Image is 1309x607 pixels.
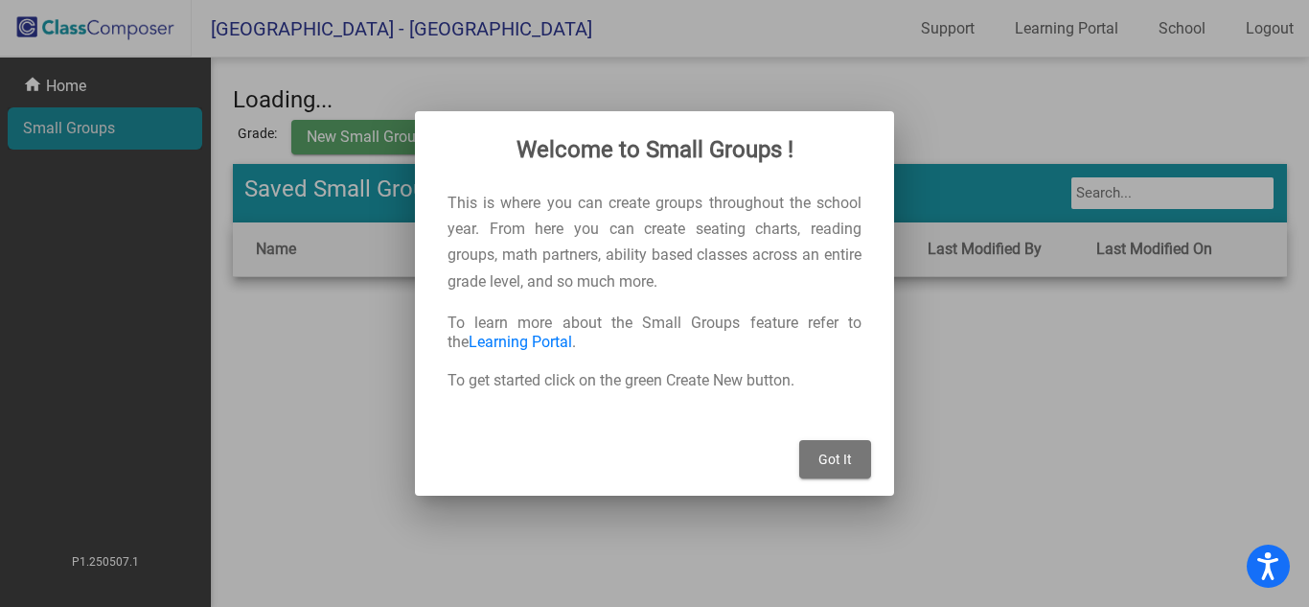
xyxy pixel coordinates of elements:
button: Got It [799,440,871,479]
span: Got It [818,452,852,467]
h2: Welcome to Small Groups ! [438,134,871,165]
p: To learn more about the Small Groups feature refer to the . [448,314,861,352]
a: Learning Portal [469,333,572,351]
p: This is where you can create groups throughout the school year. From here you can create seating ... [448,190,861,294]
p: To get started click on the green Create New button. [448,371,861,390]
